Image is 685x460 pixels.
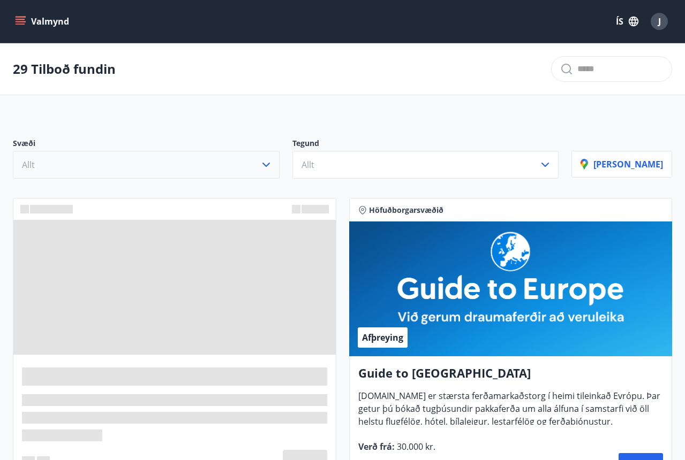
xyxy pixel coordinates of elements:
[358,365,664,389] h4: Guide to [GEOGRAPHIC_DATA]
[13,138,280,151] p: Svæði
[13,12,73,31] button: menu
[581,158,663,170] p: [PERSON_NAME]
[395,441,435,453] span: 30.000 kr.
[302,159,314,171] span: Allt
[571,151,672,178] button: [PERSON_NAME]
[292,138,559,151] p: Tegund
[369,205,443,216] span: Höfuðborgarsvæðið
[292,151,559,179] button: Allt
[610,12,644,31] button: ÍS
[13,151,280,179] button: Allt
[362,332,403,343] span: Afþreying
[22,159,35,171] span: Allt
[658,16,661,27] span: J
[13,60,116,78] p: 29 Tilboð fundin
[646,9,672,34] button: J
[358,390,660,436] span: [DOMAIN_NAME] er stærsta ferðamarkaðstorg í heimi tileinkað Evrópu. Þar getur þú bókað tugþúsundi...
